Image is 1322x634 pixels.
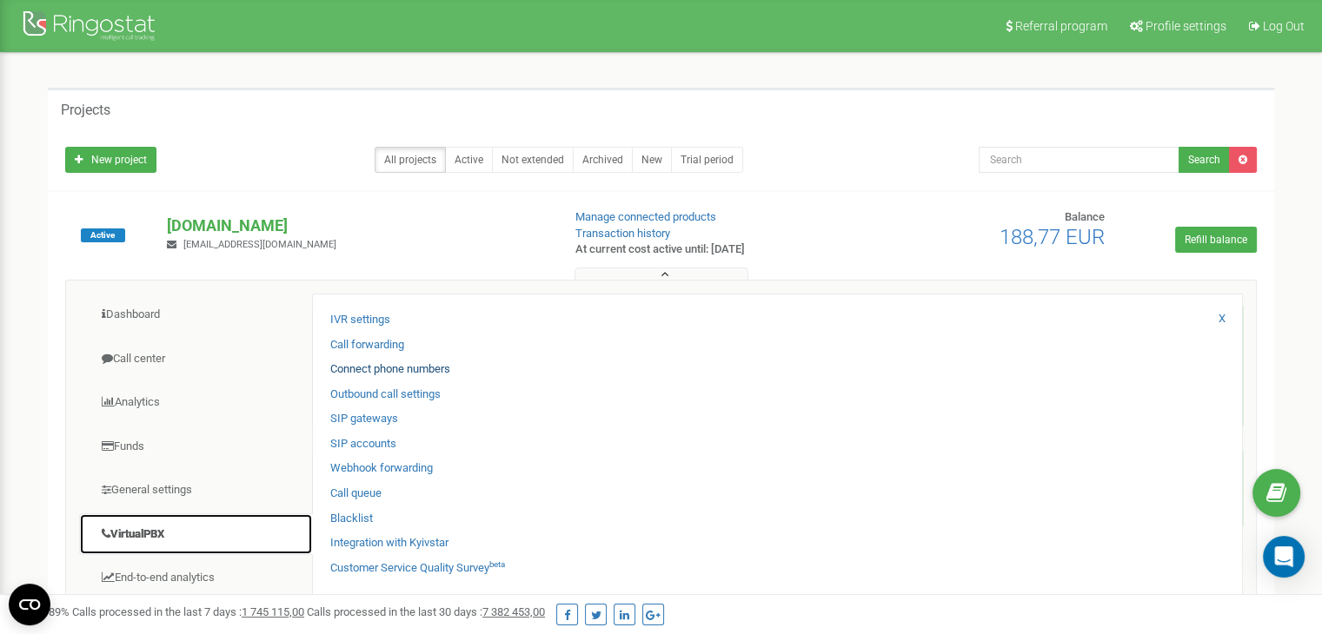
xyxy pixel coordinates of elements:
[79,513,313,556] a: VirtualPBX
[492,147,574,173] a: Not extended
[330,312,390,328] a: IVR settings
[575,210,716,223] a: Manage connected products
[575,241,854,258] p: At current cost active until: [DATE]
[1065,210,1105,223] span: Balance
[79,426,313,468] a: Funds
[1175,227,1257,253] a: Refill balance
[632,147,672,173] a: New
[330,386,441,403] a: Outbound call settings
[979,147,1179,173] input: Search
[330,460,433,477] a: Webhook forwarding
[330,511,373,527] a: Blacklist
[79,469,313,512] a: General settings
[330,560,505,577] a: Customer Service Quality Surveybeta
[81,228,125,242] span: Active
[445,147,493,173] a: Active
[482,605,545,618] u: 7 382 453,00
[65,147,156,173] a: New project
[375,147,446,173] a: All projects
[79,557,313,599] a: End-to-end analytics
[79,338,313,380] a: Call center
[1219,311,1226,327] a: X
[183,239,336,250] span: [EMAIL_ADDRESS][DOMAIN_NAME]
[1015,19,1107,33] span: Referral program
[330,485,382,502] a: Call queue
[1263,536,1305,578] div: Open Intercom Messenger
[1146,19,1226,33] span: Profile settings
[307,605,545,618] span: Calls processed in the last 30 days :
[242,605,304,618] u: 1 745 115,00
[72,605,304,618] span: Calls processed in the last 7 days :
[330,361,450,378] a: Connect phone numbers
[9,584,50,625] button: Open CMP widget
[1000,225,1105,249] span: 188,77 EUR
[573,147,633,173] a: Archived
[61,102,110,118] h5: Projects
[1179,147,1230,173] button: Search
[79,381,313,424] a: Analytics
[1263,19,1305,33] span: Log Out
[489,559,505,569] sup: beta
[167,215,547,237] p: [DOMAIN_NAME]
[330,411,398,427] a: SIP gateways
[330,436,396,452] a: SIP accounts
[330,337,404,353] a: Call forwarding
[575,227,670,240] a: Transaction history
[330,535,448,551] a: Integration with Kyivstar
[671,147,743,173] a: Trial period
[79,294,313,336] a: Dashboard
